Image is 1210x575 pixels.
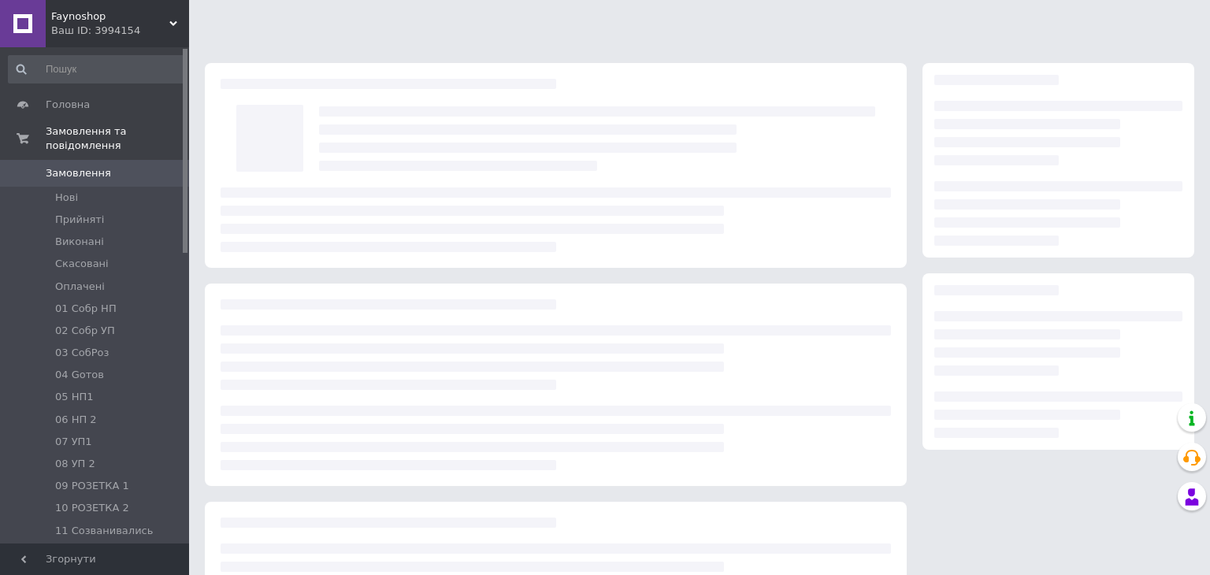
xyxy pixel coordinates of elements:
[46,124,189,153] span: Замовлення та повідомлення
[55,413,97,427] span: 06 НП 2
[55,346,109,360] span: 03 СобРоз
[55,479,129,493] span: 09 РОЗЕТКА 1
[51,9,169,24] span: Faynoshop
[55,435,92,449] span: 07 УП1
[55,457,95,471] span: 08 УП 2
[55,191,78,205] span: Нові
[55,501,129,515] span: 10 РОЗЕТКА 2
[46,166,111,180] span: Замовлення
[55,368,104,382] span: 04 Gотов
[55,280,105,294] span: Оплачені
[55,324,115,338] span: 02 Собр УП
[46,98,90,112] span: Головна
[8,55,186,83] input: Пошук
[55,213,104,227] span: Прийняті
[55,390,94,404] span: 05 НП1
[55,302,117,316] span: 01 Собр НП
[55,524,153,538] span: 11 Созванивались
[55,257,109,271] span: Скасовані
[51,24,189,38] div: Ваш ID: 3994154
[55,235,104,249] span: Виконані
